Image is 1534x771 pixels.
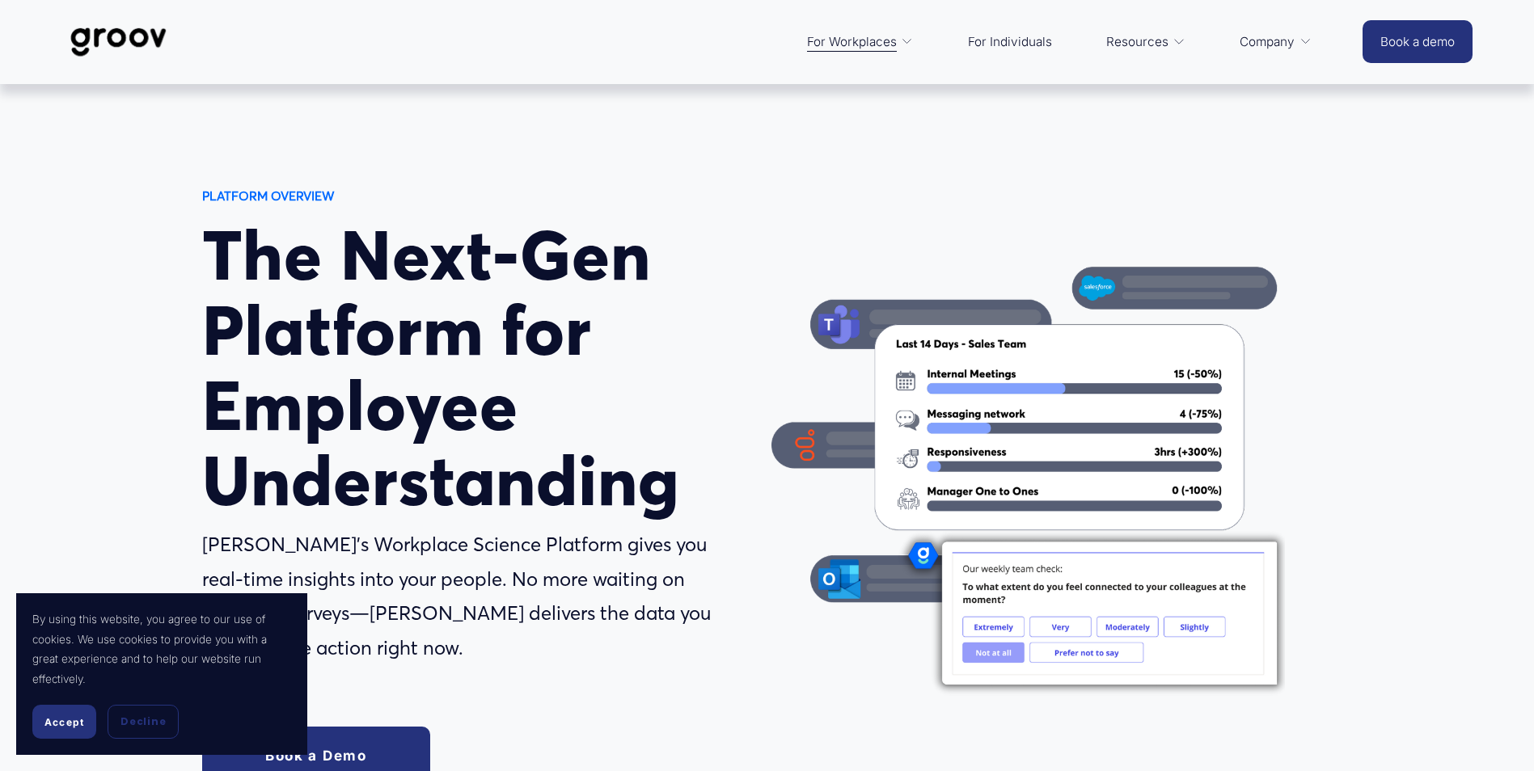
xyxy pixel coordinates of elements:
strong: PLATFORM OVERVIEW [202,188,335,204]
a: folder dropdown [1232,23,1320,61]
a: folder dropdown [1098,23,1194,61]
h1: The Next-Gen Platform for Employee Understanding [202,218,763,518]
p: [PERSON_NAME]’s Workplace Science Platform gives you real-time insights into your people. No more... [202,528,716,666]
span: Resources [1106,31,1168,53]
a: For Individuals [960,23,1060,61]
img: Groov | Workplace Science Platform | Unlock Performance | Drive Results [61,15,175,69]
button: Accept [32,705,96,739]
span: For Workplaces [807,31,897,53]
button: Decline [108,705,179,739]
span: Accept [44,716,84,728]
a: folder dropdown [799,23,922,61]
section: Cookie banner [16,593,307,755]
p: By using this website, you agree to our use of cookies. We use cookies to provide you with a grea... [32,609,291,689]
span: Company [1240,31,1295,53]
span: Decline [120,714,166,729]
a: Book a demo [1363,20,1473,63]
